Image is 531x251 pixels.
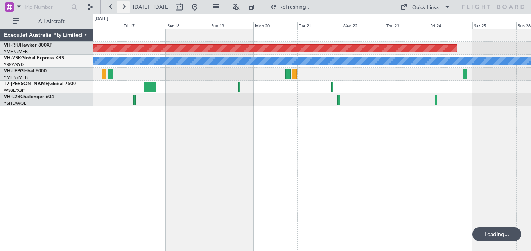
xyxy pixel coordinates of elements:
[472,22,516,29] div: Sat 25
[472,227,521,241] div: Loading...
[429,22,472,29] div: Fri 24
[166,22,210,29] div: Sat 18
[385,22,429,29] div: Thu 23
[9,15,85,28] button: All Aircraft
[4,62,24,68] a: YSSY/SYD
[133,4,170,11] span: [DATE] - [DATE]
[4,43,20,48] span: VH-RIU
[253,22,297,29] div: Mon 20
[341,22,385,29] div: Wed 22
[4,56,64,61] a: VH-VSKGlobal Express XRS
[4,56,21,61] span: VH-VSK
[297,22,341,29] div: Tue 21
[4,95,20,99] span: VH-L2B
[4,95,54,99] a: VH-L2BChallenger 604
[210,22,253,29] div: Sun 19
[20,19,83,24] span: All Aircraft
[4,75,28,81] a: YMEN/MEB
[79,22,122,29] div: Thu 16
[95,16,108,22] div: [DATE]
[412,4,439,12] div: Quick Links
[122,22,166,29] div: Fri 17
[4,49,28,55] a: YMEN/MEB
[4,82,76,86] a: T7-[PERSON_NAME]Global 7500
[24,1,69,13] input: Trip Number
[279,4,312,10] span: Refreshing...
[4,69,47,74] a: VH-LEPGlobal 6000
[4,82,49,86] span: T7-[PERSON_NAME]
[4,88,25,93] a: WSSL/XSP
[396,1,454,13] button: Quick Links
[4,100,26,106] a: YSHL/WOL
[4,43,52,48] a: VH-RIUHawker 800XP
[267,1,314,13] button: Refreshing...
[4,69,20,74] span: VH-LEP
